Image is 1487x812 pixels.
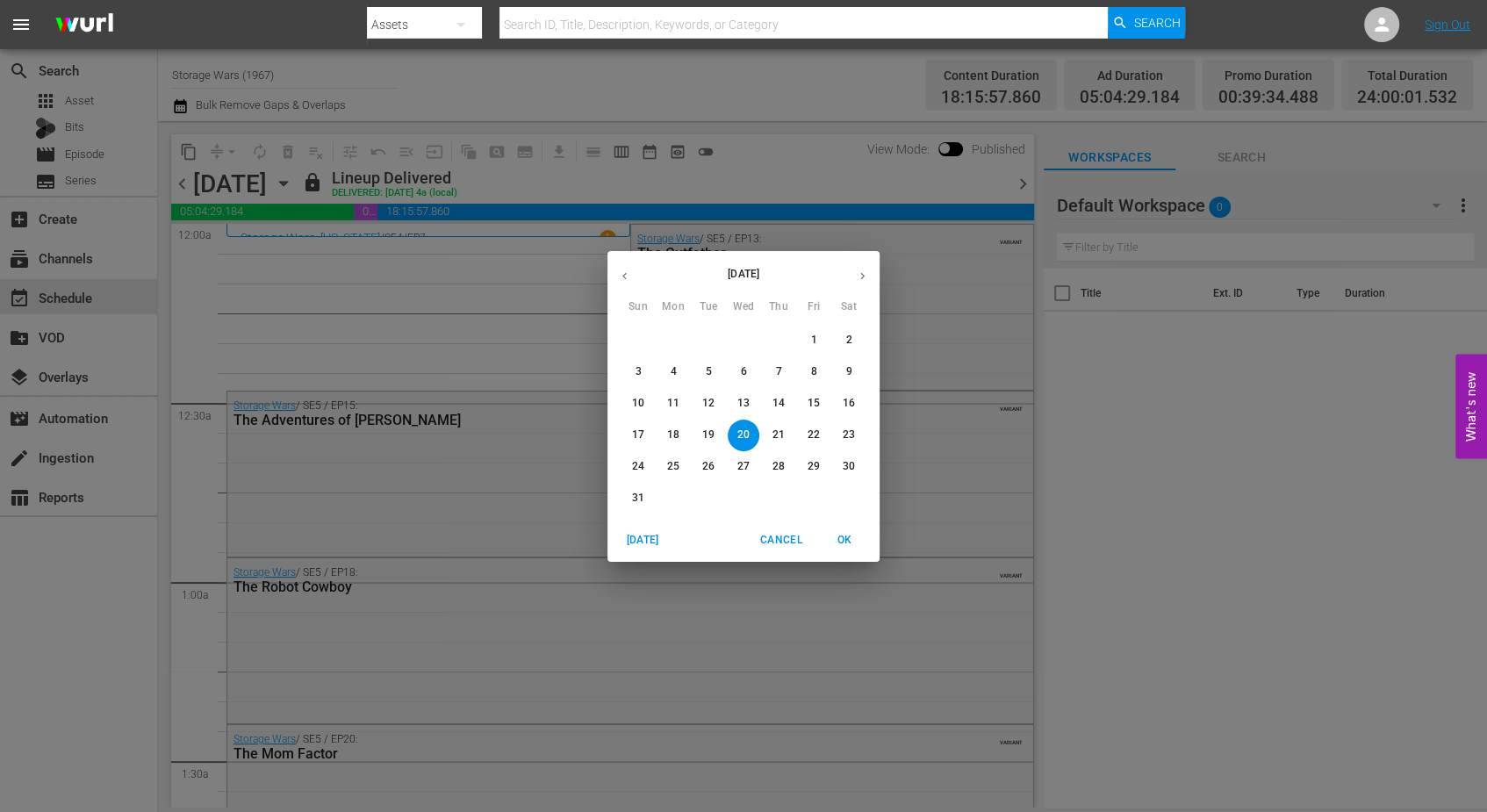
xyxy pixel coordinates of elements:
button: 8 [798,356,830,388]
span: menu [11,14,32,35]
button: 23 [833,420,865,451]
p: 21 [772,428,785,442]
p: 28 [772,459,785,474]
p: 2 [845,333,851,348]
span: Tue [693,298,724,316]
p: 18 [667,428,679,442]
p: 29 [808,459,820,474]
p: 9 [845,364,851,379]
p: [DATE] [642,266,845,282]
button: 27 [728,451,759,483]
p: 31 [632,491,644,506]
p: 15 [808,396,820,411]
p: 14 [772,396,785,411]
button: 9 [833,356,865,388]
button: 2 [833,325,865,356]
button: 7 [763,356,794,388]
span: [DATE] [621,531,664,550]
button: 17 [622,420,654,451]
button: 12 [693,388,724,420]
span: Sat [833,298,865,316]
button: 20 [728,420,759,451]
span: Mon [657,298,689,316]
button: 29 [798,451,830,483]
span: Sun [622,298,654,316]
button: 14 [763,388,794,420]
button: 26 [693,451,724,483]
p: 25 [667,459,679,474]
button: Cancel [753,526,809,555]
button: 21 [763,420,794,451]
span: Fri [798,298,830,316]
p: 12 [702,396,715,411]
p: 8 [810,364,816,379]
button: [DATE] [614,526,671,555]
p: 11 [667,396,679,411]
p: 13 [737,396,750,411]
button: 10 [622,388,654,420]
button: 19 [693,420,724,451]
p: 6 [740,364,746,379]
p: 27 [737,459,750,474]
button: 11 [657,388,689,420]
button: 5 [693,356,724,388]
p: 3 [635,364,641,379]
p: 7 [775,364,781,379]
span: OK [823,531,866,550]
button: 22 [798,420,830,451]
button: 4 [657,356,689,388]
a: Sign Out [1425,18,1470,32]
p: 16 [843,396,855,411]
button: 28 [763,451,794,483]
p: 4 [670,364,676,379]
button: 6 [728,356,759,388]
span: Wed [728,298,759,316]
button: 1 [798,325,830,356]
p: 20 [737,428,750,442]
p: 10 [632,396,644,411]
span: Thu [763,298,794,316]
button: 16 [833,388,865,420]
span: Cancel [760,531,802,550]
button: 15 [798,388,830,420]
p: 23 [843,428,855,442]
img: ans4CAIJ8jUAAAAAAAAAAAAAAAAAAAAAAAAgQb4GAAAAAAAAAAAAAAAAAAAAAAAAJMjXAAAAAAAAAAAAAAAAAAAAAAAAgAT5G... [42,4,126,46]
button: OK [816,526,873,555]
p: 22 [808,428,820,442]
button: 3 [622,356,654,388]
p: 19 [702,428,715,442]
p: 24 [632,459,644,474]
p: 1 [810,333,816,348]
button: 13 [728,388,759,420]
button: 25 [657,451,689,483]
button: 31 [622,483,654,514]
p: 5 [705,364,711,379]
button: 18 [657,420,689,451]
p: 26 [702,459,715,474]
p: 17 [632,428,644,442]
button: 30 [833,451,865,483]
button: 24 [622,451,654,483]
p: 30 [843,459,855,474]
button: Open Feedback Widget [1455,354,1487,458]
span: Search [1133,7,1180,39]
